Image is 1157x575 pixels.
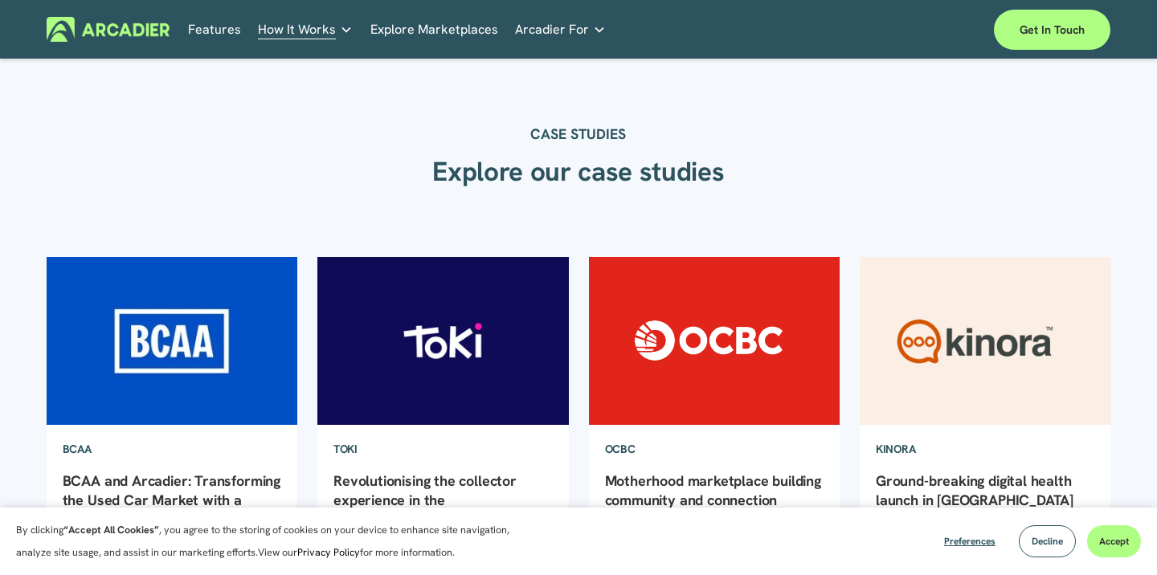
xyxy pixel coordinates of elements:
[1099,535,1129,548] span: Accept
[297,545,360,559] a: Privacy Policy
[432,154,724,189] strong: Explore our case studies
[589,426,652,472] a: OCBC
[944,535,996,548] span: Preferences
[515,18,589,41] span: Arcadier For
[333,471,517,528] a: Revolutionising the collector experience in the [GEOGRAPHIC_DATA]
[258,17,353,42] a: folder dropdown
[530,124,626,143] strong: CASE STUDIES
[860,426,931,472] a: Kinora
[188,17,241,42] a: Features
[63,471,280,546] a: BCAA and Arcadier: Transforming the Used Car Market with a Secure, User-Friendly Marketplace
[317,426,374,472] a: TOKI
[45,256,299,426] img: BCAA and Arcadier: Transforming the Used Car Market with a Secure, User-Friendly Marketplace
[47,426,108,472] a: BCAA
[47,17,170,42] img: Arcadier
[587,256,841,426] img: Motherhood marketplace building community and connection
[1032,535,1063,548] span: Decline
[16,519,538,564] p: By clicking , you agree to the storing of cookies on your device to enhance site navigation, anal...
[63,523,159,536] strong: “Accept All Cookies”
[1019,525,1076,557] button: Decline
[316,256,570,426] img: Revolutionising the collector experience in the Philippines
[858,256,1112,426] img: Ground-breaking digital health launch in Australia
[1087,525,1141,557] button: Accept
[258,18,336,41] span: How It Works
[605,471,821,508] a: Motherhood marketplace building community and connection
[370,17,498,42] a: Explore Marketplaces
[515,17,606,42] a: folder dropdown
[876,471,1073,508] a: Ground-breaking digital health launch in [GEOGRAPHIC_DATA]
[932,525,1008,557] button: Preferences
[994,10,1110,50] a: Get in touch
